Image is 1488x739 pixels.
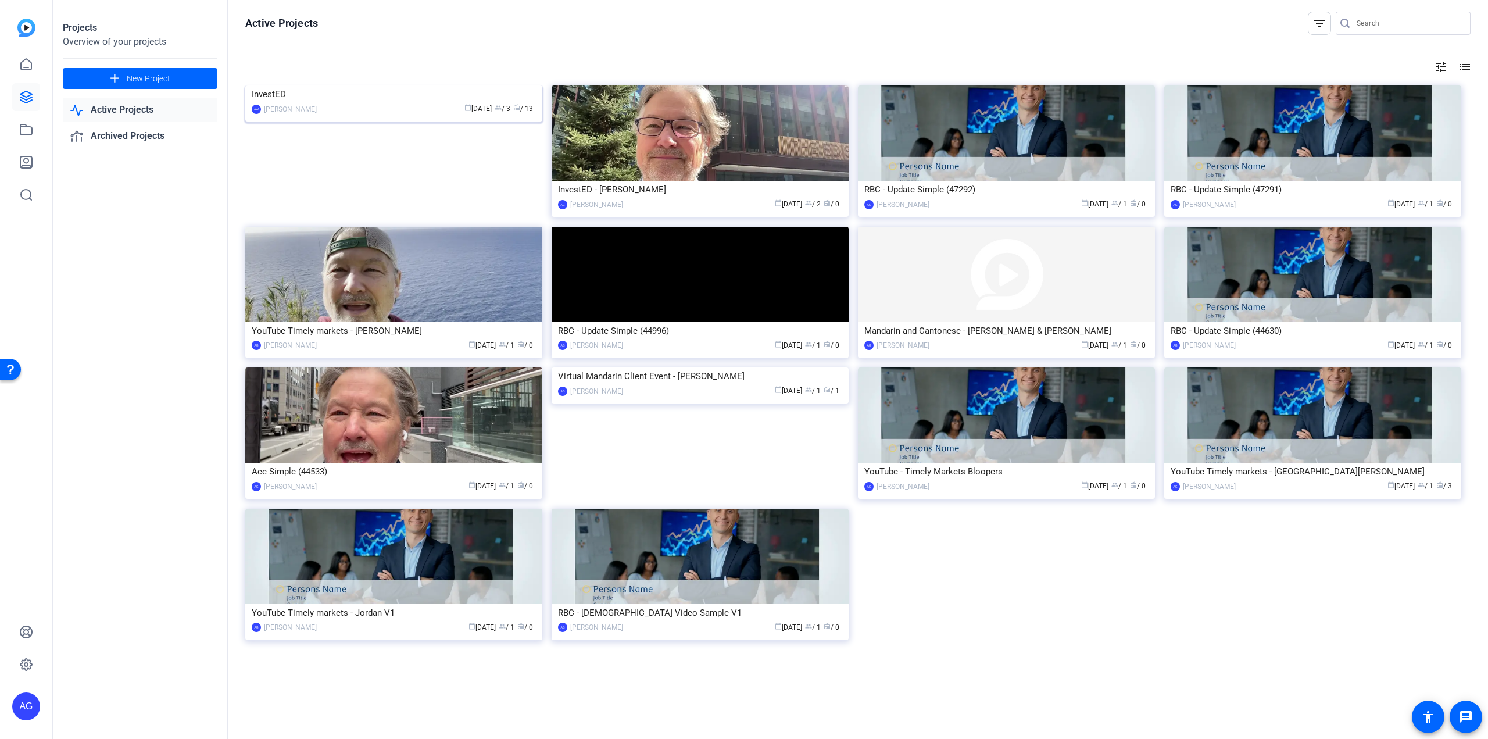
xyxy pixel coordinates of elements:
[1387,341,1394,348] span: calendar_today
[1171,463,1455,480] div: YouTube Timely markets - [GEOGRAPHIC_DATA][PERSON_NAME]
[1357,16,1461,30] input: Search
[1183,199,1236,210] div: [PERSON_NAME]
[805,623,812,630] span: group
[1387,199,1394,206] span: calendar_today
[1081,199,1088,206] span: calendar_today
[1183,481,1236,492] div: [PERSON_NAME]
[1436,341,1452,349] span: / 0
[775,341,802,349] span: [DATE]
[775,341,782,348] span: calendar_today
[468,623,475,630] span: calendar_today
[127,73,170,85] span: New Project
[17,19,35,37] img: blue-gradient.svg
[464,104,471,111] span: calendar_today
[63,21,217,35] div: Projects
[570,340,623,351] div: [PERSON_NAME]
[805,386,812,393] span: group
[499,341,506,348] span: group
[264,340,317,351] div: [PERSON_NAME]
[864,181,1149,198] div: RBC - Update Simple (47292)
[513,105,533,113] span: / 13
[517,623,524,630] span: radio
[824,386,831,393] span: radio
[517,341,524,348] span: radio
[558,181,842,198] div: InvestED - [PERSON_NAME]
[805,199,812,206] span: group
[775,623,782,630] span: calendar_today
[1436,199,1443,206] span: radio
[1421,710,1435,724] mat-icon: accessibility
[558,341,567,350] div: AG
[1387,482,1415,490] span: [DATE]
[1457,60,1471,74] mat-icon: list
[1436,482,1452,490] span: / 3
[1081,481,1088,488] span: calendar_today
[1171,322,1455,340] div: RBC - Update Simple (44630)
[468,623,496,631] span: [DATE]
[517,341,533,349] span: / 0
[1130,199,1137,206] span: radio
[775,200,802,208] span: [DATE]
[864,200,874,209] div: AG
[517,481,524,488] span: radio
[824,199,831,206] span: radio
[558,623,567,632] div: AG
[1434,60,1448,74] mat-icon: tune
[824,341,839,349] span: / 0
[775,623,802,631] span: [DATE]
[1081,482,1108,490] span: [DATE]
[499,341,514,349] span: / 1
[558,604,842,622] div: RBC - [DEMOGRAPHIC_DATA] Video Sample V1
[864,463,1149,480] div: YouTube - Timely Markets Bloopers
[1183,340,1236,351] div: [PERSON_NAME]
[824,623,831,630] span: radio
[1459,710,1473,724] mat-icon: message
[12,692,40,720] div: AG
[1312,16,1326,30] mat-icon: filter_list
[252,623,261,632] div: AG
[245,16,318,30] h1: Active Projects
[570,199,623,210] div: [PERSON_NAME]
[499,623,506,630] span: group
[517,623,533,631] span: / 0
[1387,481,1394,488] span: calendar_today
[264,481,317,492] div: [PERSON_NAME]
[1436,200,1452,208] span: / 0
[775,387,802,395] span: [DATE]
[468,481,475,488] span: calendar_today
[558,387,567,396] div: AG
[1081,200,1108,208] span: [DATE]
[252,463,536,480] div: Ace Simple (44533)
[1171,341,1180,350] div: AG
[1111,200,1127,208] span: / 1
[558,367,842,385] div: Virtual Mandarin Client Event - [PERSON_NAME]
[824,200,839,208] span: / 0
[499,482,514,490] span: / 1
[864,482,874,491] div: AG
[252,341,261,350] div: AG
[805,387,821,395] span: / 1
[824,387,839,395] span: / 1
[252,322,536,340] div: YouTube Timely markets - [PERSON_NAME]
[495,104,502,111] span: group
[1111,481,1118,488] span: group
[1418,481,1425,488] span: group
[468,482,496,490] span: [DATE]
[1171,181,1455,198] div: RBC - Update Simple (47291)
[1418,200,1433,208] span: / 1
[805,200,821,208] span: / 2
[775,199,782,206] span: calendar_today
[513,104,520,111] span: radio
[63,98,217,122] a: Active Projects
[1171,200,1180,209] div: AG
[805,341,812,348] span: group
[1418,199,1425,206] span: group
[468,341,496,349] span: [DATE]
[1130,482,1146,490] span: / 0
[1081,341,1088,348] span: calendar_today
[877,340,929,351] div: [PERSON_NAME]
[63,35,217,49] div: Overview of your projects
[877,481,929,492] div: [PERSON_NAME]
[1130,341,1137,348] span: radio
[805,623,821,631] span: / 1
